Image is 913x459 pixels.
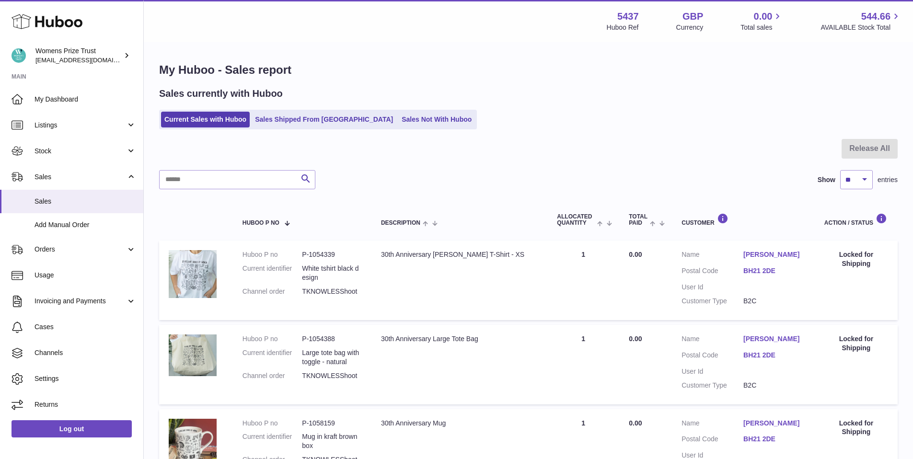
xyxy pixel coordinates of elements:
span: Settings [35,374,136,383]
a: BH21 2DE [743,266,805,275]
span: Cases [35,322,136,332]
span: 0.00 [629,419,642,427]
dt: Name [682,334,743,346]
a: [PERSON_NAME] [743,419,805,428]
dd: P-1058159 [302,419,362,428]
div: Currency [676,23,704,32]
div: Action / Status [824,213,888,226]
div: Locked for Shipping [824,419,888,437]
h2: Sales currently with Huboo [159,87,283,100]
dt: User Id [682,367,743,376]
span: [EMAIL_ADDRESS][DOMAIN_NAME] [35,56,141,64]
dt: Huboo P no [243,250,302,259]
dd: P-1054339 [302,250,362,259]
dd: Mug in kraft brown box [302,432,362,450]
div: Locked for Shipping [824,334,888,353]
span: ALLOCATED Quantity [557,214,595,226]
dt: Current identifier [243,264,302,282]
dd: P-1054388 [302,334,362,344]
span: 544.66 [861,10,890,23]
div: 30th Anniversary Large Tote Bag [381,334,538,344]
span: Sales [35,172,126,182]
span: Orders [35,245,126,254]
dt: Name [682,250,743,262]
span: Channels [35,348,136,357]
dt: Postal Code [682,435,743,446]
dd: B2C [743,381,805,390]
span: Total sales [740,23,783,32]
span: Add Manual Order [35,220,136,229]
label: Show [818,175,835,184]
span: Listings [35,121,126,130]
strong: 5437 [617,10,639,23]
a: BH21 2DE [743,351,805,360]
a: 544.66 AVAILABLE Stock Total [821,10,901,32]
img: 1754924069.jpg [169,250,217,298]
a: Current Sales with Huboo [161,112,250,127]
div: 30th Anniversary [PERSON_NAME] T-Shirt - XS [381,250,538,259]
dt: Current identifier [243,348,302,367]
dt: Customer Type [682,381,743,390]
div: Huboo Ref [607,23,639,32]
span: Huboo P no [243,220,279,226]
span: Usage [35,271,136,280]
a: BH21 2DE [743,435,805,444]
dt: Channel order [243,287,302,296]
dt: User Id [682,283,743,292]
span: Invoicing and Payments [35,297,126,306]
img: 1755100480.jpg [169,334,217,376]
span: 0.00 [754,10,773,23]
dd: TKNOWLESShoot [302,287,362,296]
div: Womens Prize Trust [35,46,122,65]
span: AVAILABLE Stock Total [821,23,901,32]
a: 0.00 Total sales [740,10,783,32]
dd: White tshirt black design [302,264,362,282]
dd: TKNOWLESShoot [302,371,362,380]
dt: Huboo P no [243,334,302,344]
a: Log out [12,420,132,437]
dt: Postal Code [682,351,743,362]
a: [PERSON_NAME] [743,334,805,344]
a: Sales Not With Huboo [398,112,475,127]
span: 0.00 [629,335,642,343]
div: Locked for Shipping [824,250,888,268]
dt: Postal Code [682,266,743,278]
dd: B2C [743,297,805,306]
a: Sales Shipped From [GEOGRAPHIC_DATA] [252,112,396,127]
dt: Customer Type [682,297,743,306]
span: Returns [35,400,136,409]
div: Customer [682,213,805,226]
dt: Current identifier [243,432,302,450]
span: My Dashboard [35,95,136,104]
span: 0.00 [629,251,642,258]
img: info@womensprizeforfiction.co.uk [12,48,26,63]
strong: GBP [682,10,703,23]
span: Description [381,220,420,226]
a: [PERSON_NAME] [743,250,805,259]
div: 30th Anniversary Mug [381,419,538,428]
span: Total paid [629,214,647,226]
span: Sales [35,197,136,206]
td: 1 [547,325,619,404]
h1: My Huboo - Sales report [159,62,898,78]
span: entries [878,175,898,184]
dd: Large tote bag with toggle - natural [302,348,362,367]
dt: Name [682,419,743,430]
dt: Channel order [243,371,302,380]
dt: Huboo P no [243,419,302,428]
td: 1 [547,241,619,320]
span: Stock [35,147,126,156]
